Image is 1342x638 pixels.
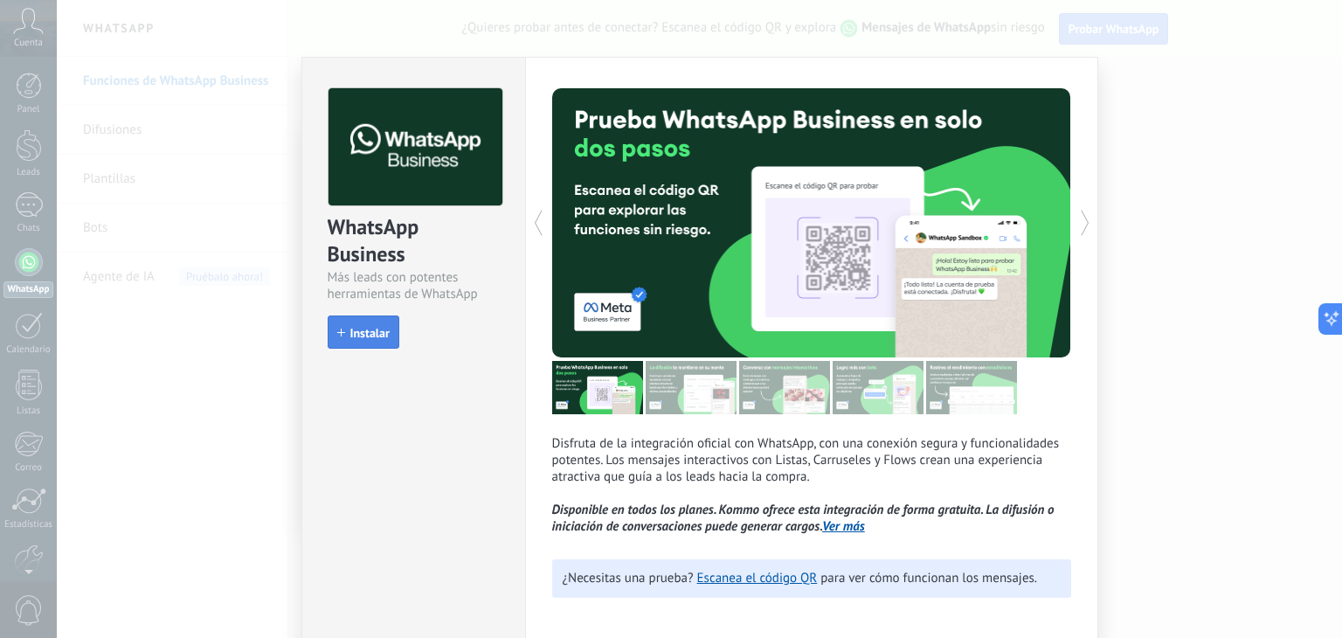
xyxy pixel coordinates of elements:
[739,361,830,414] img: tour_image_1009fe39f4f058b759f0df5a2b7f6f06.png
[697,570,818,586] a: Escanea el código QR
[926,361,1017,414] img: tour_image_cc377002d0016b7ebaeb4dbe65cb2175.png
[552,502,1055,535] i: Disponible en todos los planes. Kommo ofrece esta integración de forma gratuita. La difusión o in...
[552,435,1071,535] p: Disfruta de la integración oficial con WhatsApp, con una conexión segura y funcionalidades potent...
[329,88,502,206] img: logo_main.png
[350,327,390,339] span: Instalar
[328,316,399,349] button: Instalar
[646,361,737,414] img: tour_image_cc27419dad425b0ae96c2716632553fa.png
[833,361,923,414] img: tour_image_62c9952fc9cf984da8d1d2aa2c453724.png
[328,213,500,269] div: WhatsApp Business
[563,570,694,586] span: ¿Necesitas una prueba?
[820,570,1037,586] span: para ver cómo funcionan los mensajes.
[552,361,643,414] img: tour_image_7a4924cebc22ed9e3259523e50fe4fd6.png
[328,269,500,302] div: Más leads con potentes herramientas de WhatsApp
[822,518,865,535] a: Ver más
